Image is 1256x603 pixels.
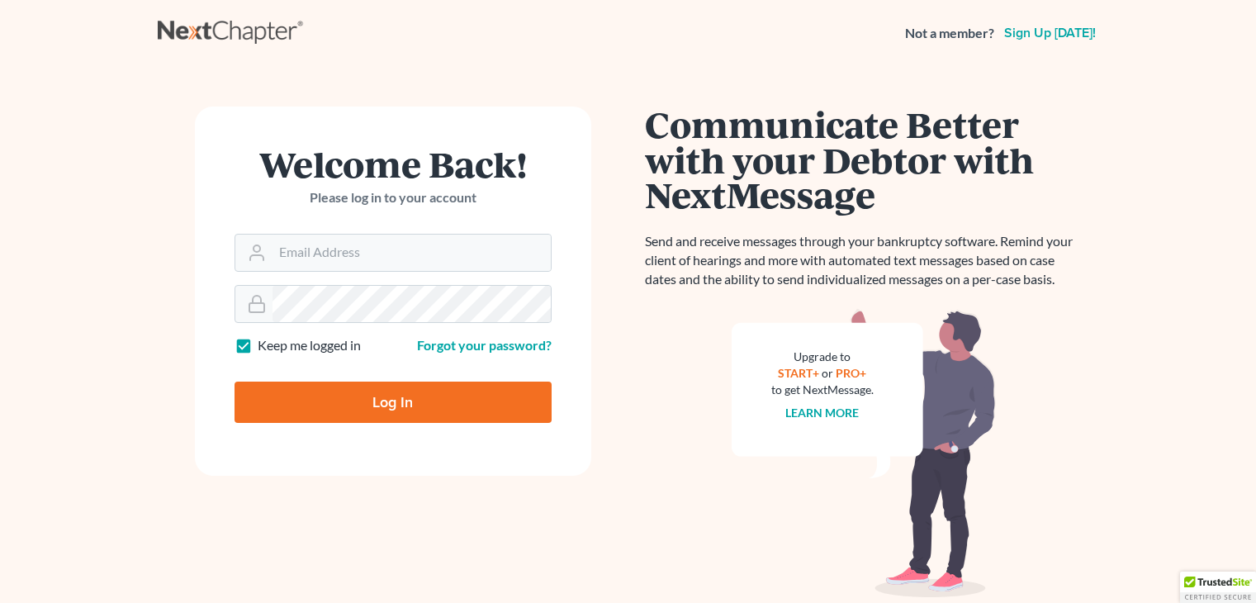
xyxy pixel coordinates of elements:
input: Email Address [273,235,551,271]
a: Forgot your password? [417,337,552,353]
a: Sign up [DATE]! [1001,26,1099,40]
div: TrustedSite Certified [1180,572,1256,603]
label: Keep me logged in [258,336,361,355]
p: Please log in to your account [235,188,552,207]
input: Log In [235,382,552,423]
h1: Welcome Back! [235,146,552,182]
strong: Not a member? [905,24,994,43]
a: PRO+ [836,366,866,380]
img: nextmessage_bg-59042aed3d76b12b5cd301f8e5b87938c9018125f34e5fa2b7a6b67550977c72.svg [732,309,996,598]
a: START+ [778,366,819,380]
p: Send and receive messages through your bankruptcy software. Remind your client of hearings and mo... [645,232,1083,289]
div: to get NextMessage. [771,382,874,398]
a: Learn more [785,406,859,420]
span: or [822,366,833,380]
div: Upgrade to [771,349,874,365]
h1: Communicate Better with your Debtor with NextMessage [645,107,1083,212]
